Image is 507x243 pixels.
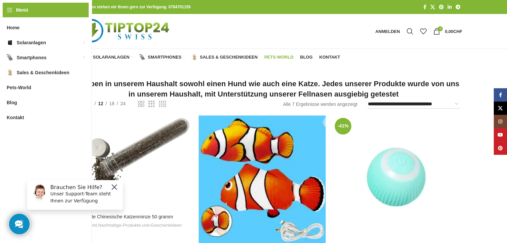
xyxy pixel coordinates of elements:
a: Pets-World [264,51,293,64]
a: Kontakt [319,51,340,64]
img: Solaranlagen [7,39,13,46]
h3: Wir haben in unserem Haushalt sowohl einen Hund wie auch eine Katze. Jedes unserer Produkte wurde... [65,79,462,100]
a: Nachhaltige-Produkte-und-Geschenkideen [98,222,182,229]
img: Smartphones [7,54,13,61]
a: 18 [107,100,117,107]
a: Echte Chinesische Katzenminze 50 gramm [65,116,192,211]
img: Customer service [9,9,26,26]
span: 12 [98,101,103,106]
span: Blog [7,97,17,109]
bdi: 0,00 [445,29,462,34]
span: Blog [300,55,313,60]
span: Kontakt [319,55,340,60]
a: Katzenspielzeug: Elektrischer Ball [332,116,459,242]
button: Close [89,8,97,16]
a: Pinterest Social Link [494,141,507,155]
a: Logo der Website [65,28,186,34]
img: Sales & Geschenkideen [191,54,197,60]
a: LinkedIn Social Link [446,3,454,12]
span: 18 [109,101,115,106]
img: Tiptop24 Nachhaltige & Faire Produkte [65,14,186,49]
span: Menü [16,6,28,14]
span: 0 [438,26,443,31]
a: Facebook Social Link [494,88,507,102]
span: Kontakt [7,112,24,123]
a: Rasteransicht 2 [138,100,144,108]
a: Sales & Geschenkideen [191,51,257,64]
span: Home [7,22,20,34]
img: Smartphones [139,54,145,60]
span: Sales & Geschenkideen [200,55,257,60]
a: Echte Chinesische Katzenminze 50 gramm [84,214,173,219]
span: -41% [335,118,351,134]
span: Sales & Geschenkideen [17,67,69,79]
a: Blog [300,51,313,64]
a: 0 0,00CHF [430,25,465,38]
a: Facebook Social Link [421,3,428,12]
span: 24 [120,101,126,106]
span: Smartphones [148,55,181,60]
a: X Social Link [428,3,437,12]
select: Shop-Reihenfolge [367,100,459,109]
div: Meine Wunschliste [416,25,430,38]
img: Sales & Geschenkideen [7,69,13,76]
a: Suche [403,25,416,38]
a: Anmelden [372,25,403,38]
a: Solaranlagen [85,51,133,64]
span: Pets-World [264,55,293,60]
a: 12 [96,100,106,107]
p: Alle 7 Ergebnisse werden angezeigt [283,101,357,108]
h6: Brauchen Sie Hilfe? [29,9,97,16]
a: 24 [118,100,128,107]
div: , [68,222,189,229]
a: Instagram Social Link [494,115,507,128]
span: Anmelden [375,29,400,34]
strong: Bei allen Fragen stehen wir Ihnen gern zur Verfügung. 0784701155 [65,5,191,9]
div: Hauptnavigation [62,51,344,64]
span: Pets-World [7,82,31,94]
a: X Social Link [494,102,507,115]
span: Smartphones [17,52,46,64]
a: Rasteransicht 4 [159,100,166,108]
a: Telegram Social Link [454,3,462,12]
a: Smartphones [139,51,185,64]
span: CHF [453,29,462,34]
a: Pinterest Social Link [437,3,446,12]
span: Solaranlagen [93,55,130,60]
a: Rasteransicht 3 [148,100,155,108]
p: Unser Support-Team steht Ihnen zur Verfügung [29,16,97,30]
a: YouTube Social Link [494,128,507,141]
span: Solaranlagen [17,37,46,49]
